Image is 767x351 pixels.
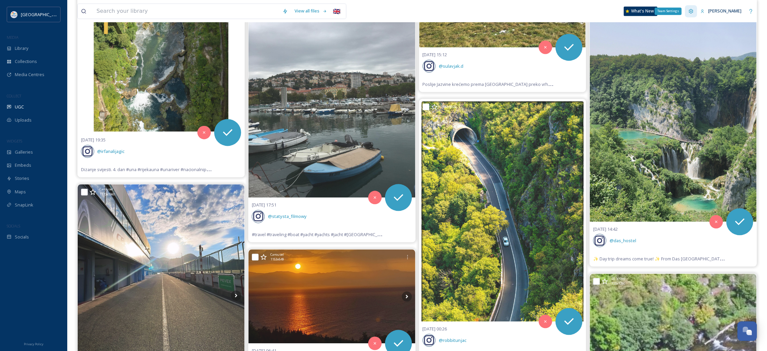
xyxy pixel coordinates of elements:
[252,231,738,237] span: #travel #traveling #boat #yacht #yachts #jacht #[GEOGRAPHIC_DATA] #rijekacroatia #croatia #chorwa...
[15,117,32,123] span: Uploads
[24,342,43,346] span: Privacy Policy
[15,175,29,182] span: Stories
[15,189,26,195] span: Maps
[81,137,106,143] span: [DATE] 19:35
[612,281,625,286] span: 720 x 1280
[15,202,33,208] span: SnapLink
[610,237,636,244] span: @ das_hostel
[270,257,284,262] span: 1153 x 649
[441,104,456,109] span: 1440 x 1920
[737,321,757,341] button: Open Chat
[7,35,18,40] span: MEDIA
[15,58,37,65] span: Collections
[419,99,586,322] img: #kroatien #croatia #rijeka #meer #see #hafen #port #luka #sommer #summer #hrvatska #more #trsat
[15,104,24,110] span: UGC
[331,5,343,17] div: 🇬🇧
[423,52,447,58] span: [DATE] 15:12
[7,93,21,98] span: COLLECT
[15,45,28,52] span: Library
[423,326,447,332] span: [DATE] 00:26
[439,337,466,343] span: @ robbitunjac
[100,187,113,192] span: Carousel
[11,11,17,18] img: HTZ_logo_EN.svg
[624,6,657,16] a: What's New
[291,4,331,18] a: View all files
[252,202,276,208] span: [DATE] 17:51
[268,213,307,219] span: @ statysta_filmowy
[248,249,415,343] img: 🌅 Sun up at Villa Iris — where the Adriatic awakens in golden silence ✨💛 🧡🇭🇷 Tucked away in Kraj,...
[93,4,279,19] input: Search your library
[21,11,64,18] span: [GEOGRAPHIC_DATA]
[24,340,43,348] a: Privacy Policy
[15,149,33,155] span: Galleries
[697,4,745,18] a: [PERSON_NAME]
[439,63,463,69] span: @ sulavjak.d
[708,8,741,14] span: [PERSON_NAME]
[15,234,29,240] span: Socials
[7,138,22,143] span: WIDGETS
[617,276,625,281] span: Video
[270,252,284,257] span: Carousel
[81,166,486,172] span: Dizanje svijesti. 4. dan #una #rijekauna #unariver #nacionalniparkuna #nationalparkuna #unanation...
[7,223,20,228] span: SOCIALS
[15,71,44,78] span: Media Centres
[15,162,31,168] span: Embeds
[98,148,125,154] span: @ irfanalijagic
[593,226,618,232] span: [DATE] 14:42
[655,7,682,15] div: Team Settings
[100,192,115,197] span: 1170 x 1560
[685,5,697,17] a: Team Settings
